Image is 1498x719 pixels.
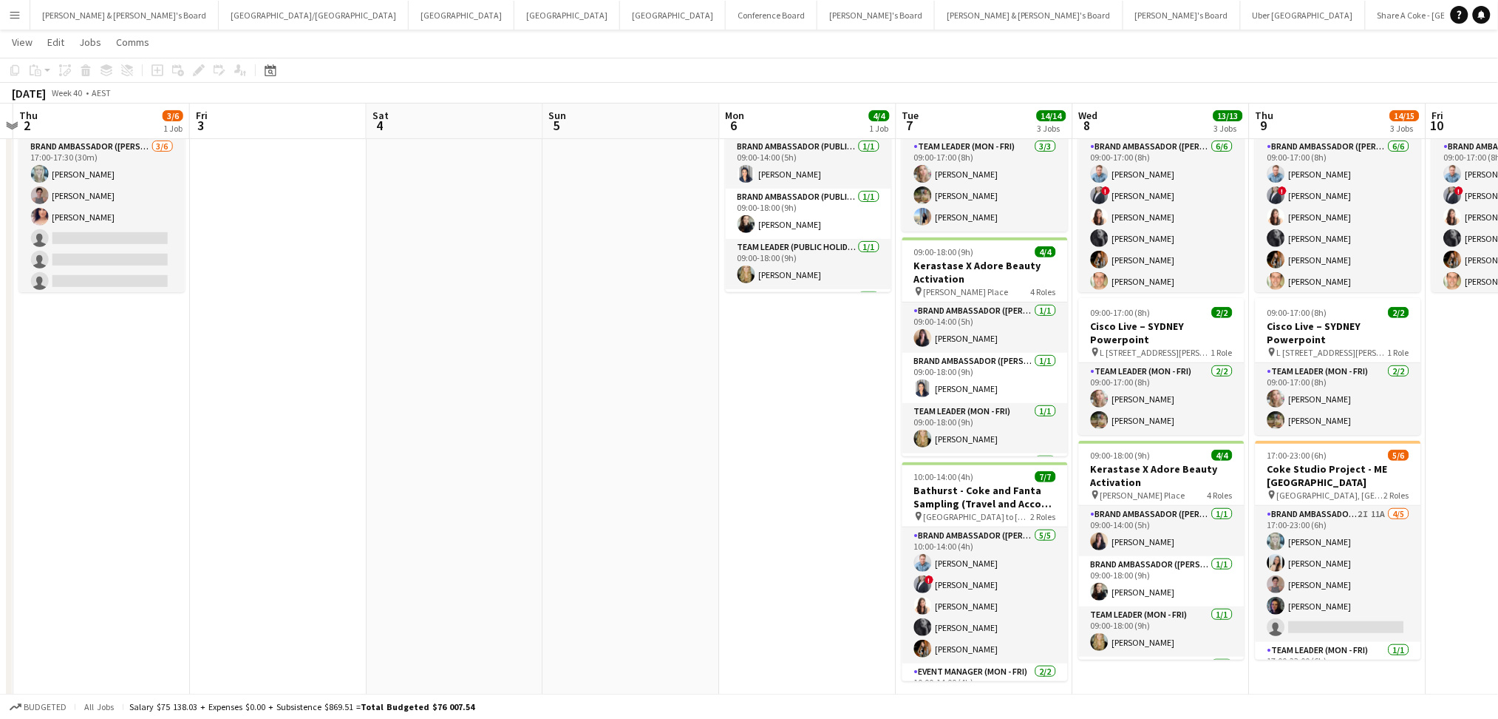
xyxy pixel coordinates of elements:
[620,1,726,30] button: [GEOGRAPHIC_DATA]
[12,36,33,49] span: View
[6,33,38,52] a: View
[1123,1,1241,30] button: [PERSON_NAME]'s Board
[81,701,117,712] span: All jobs
[47,36,64,49] span: Edit
[7,699,69,715] button: Budgeted
[129,701,474,712] div: Salary $75 138.03 + Expenses $0.00 + Subsistence $869.51 =
[41,33,70,52] a: Edit
[726,1,817,30] button: Conference Board
[79,36,101,49] span: Jobs
[361,701,474,712] span: Total Budgeted $76 007.54
[116,36,149,49] span: Comms
[12,86,46,101] div: [DATE]
[24,702,67,712] span: Budgeted
[30,1,219,30] button: [PERSON_NAME] & [PERSON_NAME]'s Board
[514,1,620,30] button: [GEOGRAPHIC_DATA]
[73,33,107,52] a: Jobs
[92,87,111,98] div: AEST
[409,1,514,30] button: [GEOGRAPHIC_DATA]
[110,33,155,52] a: Comms
[935,1,1123,30] button: [PERSON_NAME] & [PERSON_NAME]'s Board
[1241,1,1366,30] button: Uber [GEOGRAPHIC_DATA]
[817,1,935,30] button: [PERSON_NAME]'s Board
[49,87,86,98] span: Week 40
[219,1,409,30] button: [GEOGRAPHIC_DATA]/[GEOGRAPHIC_DATA]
